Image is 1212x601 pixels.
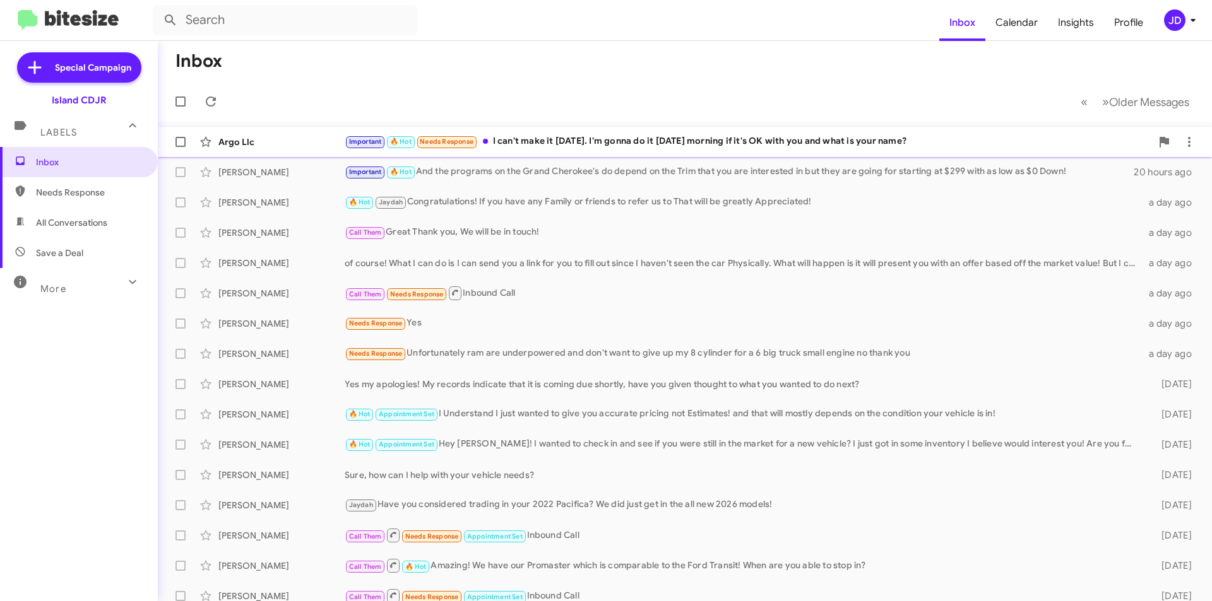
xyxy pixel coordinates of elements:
[1141,226,1202,239] div: a day ago
[36,247,83,259] span: Save a Deal
[1104,4,1153,41] a: Profile
[218,166,345,178] div: [PERSON_NAME]
[218,499,345,511] div: [PERSON_NAME]
[1074,89,1197,115] nav: Page navigation example
[345,285,1141,301] div: Inbound Call
[1141,347,1202,360] div: a day ago
[349,501,373,509] span: Jaydah
[345,378,1141,390] div: Yes my apologies! My records indicate that it is coming due shortly, have you given thought to wh...
[1141,559,1202,572] div: [DATE]
[345,165,1134,179] div: And the programs on the Grand Cherokee's do depend on the Trim that you are interested in but the...
[1141,499,1202,511] div: [DATE]
[1141,287,1202,300] div: a day ago
[218,136,345,148] div: Argo Llc
[420,137,473,146] span: Needs Response
[345,346,1141,361] div: Unfortunately ram are underpowered and don't want to give up my 8 cylinder for a 6 big truck smal...
[36,186,143,199] span: Needs Response
[218,317,345,330] div: [PERSON_NAME]
[1164,9,1185,31] div: JD
[40,283,66,295] span: More
[345,134,1151,149] div: I can't make it [DATE]. I'm gonna do it [DATE] morning if it's OK with you and what is your name?
[349,593,382,601] span: Call Them
[153,5,418,35] input: Search
[345,407,1141,421] div: I Understand I just wanted to give you accurate pricing not Estimates! and that will mostly depen...
[1141,196,1202,209] div: a day ago
[405,563,427,571] span: 🔥 Hot
[390,290,444,298] span: Needs Response
[1095,89,1197,115] button: Next
[349,228,382,236] span: Call Them
[1141,378,1202,390] div: [DATE]
[349,319,403,327] span: Needs Response
[1048,4,1104,41] a: Insights
[349,563,382,571] span: Call Them
[1153,9,1198,31] button: JD
[218,287,345,300] div: [PERSON_NAME]
[467,532,523,540] span: Appointment Set
[349,440,371,448] span: 🔥 Hot
[345,316,1141,330] div: Yes
[349,198,371,206] span: 🔥 Hot
[1141,408,1202,421] div: [DATE]
[349,349,403,358] span: Needs Response
[345,257,1141,269] div: of course! What I can do is I can send you a link for you to fill out since I haven't seen the ca...
[218,196,345,209] div: [PERSON_NAME]
[379,198,403,206] span: Jaydah
[218,347,345,360] div: [PERSON_NAME]
[175,51,222,71] h1: Inbox
[1102,94,1109,110] span: »
[379,440,434,448] span: Appointment Set
[218,378,345,390] div: [PERSON_NAME]
[1081,94,1088,110] span: «
[218,469,345,481] div: [PERSON_NAME]
[40,127,77,138] span: Labels
[345,527,1141,543] div: Inbound Call
[52,94,107,107] div: Island CDJR
[349,137,382,146] span: Important
[218,438,345,451] div: [PERSON_NAME]
[345,437,1141,452] div: Hey [PERSON_NAME]! I wanted to check in and see if you were still in the market for a new vehicle...
[36,216,107,229] span: All Conversations
[345,557,1141,573] div: Amazing! We have our Promaster which is comparable to the Ford Transit! When are you able to stop...
[349,532,382,540] span: Call Them
[218,408,345,421] div: [PERSON_NAME]
[939,4,985,41] a: Inbox
[218,529,345,542] div: [PERSON_NAME]
[1134,166,1202,178] div: 20 hours ago
[390,137,412,146] span: 🔥 Hot
[349,290,382,298] span: Call Them
[36,156,143,168] span: Inbox
[218,226,345,239] div: [PERSON_NAME]
[1109,95,1189,109] span: Older Messages
[1141,469,1202,481] div: [DATE]
[349,168,382,176] span: Important
[405,532,459,540] span: Needs Response
[467,593,523,601] span: Appointment Set
[379,410,434,418] span: Appointment Set
[345,225,1141,240] div: Great Thank you, We will be in touch!
[1073,89,1095,115] button: Previous
[345,498,1141,512] div: Have you considered trading in your 2022 Pacifica? We did just get in the all new 2026 models!
[345,469,1141,481] div: Sure, how can I help with your vehicle needs?
[985,4,1048,41] a: Calendar
[349,410,371,418] span: 🔥 Hot
[1141,317,1202,330] div: a day ago
[55,61,131,74] span: Special Campaign
[345,195,1141,209] div: Congratulations! If you have any Family or friends to refer us to That will be greatly Appreciated!
[390,168,412,176] span: 🔥 Hot
[218,257,345,269] div: [PERSON_NAME]
[17,52,141,83] a: Special Campaign
[218,559,345,572] div: [PERSON_NAME]
[405,593,459,601] span: Needs Response
[1141,529,1202,542] div: [DATE]
[1141,438,1202,451] div: [DATE]
[1141,257,1202,269] div: a day ago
